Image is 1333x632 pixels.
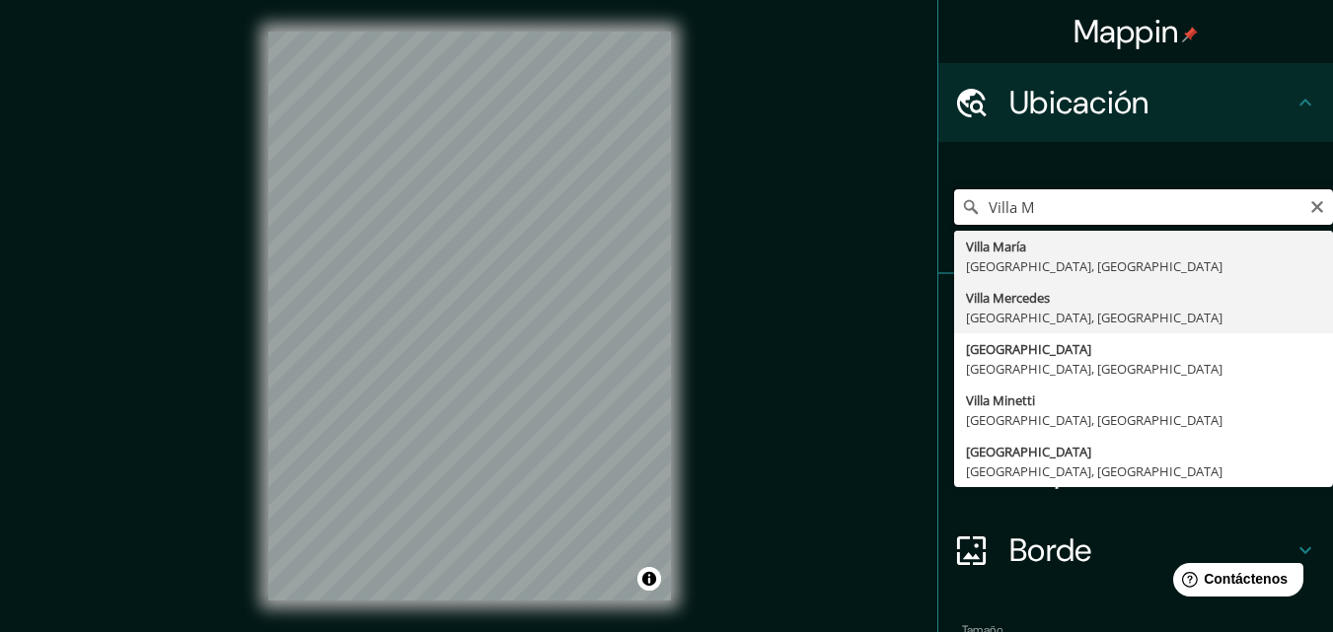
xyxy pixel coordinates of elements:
[938,511,1333,590] div: Borde
[1157,555,1311,610] iframe: Lanzador de widgets de ayuda
[966,309,1222,326] font: [GEOGRAPHIC_DATA], [GEOGRAPHIC_DATA]
[637,567,661,591] button: Activar o desactivar atribución
[954,189,1333,225] input: Elige tu ciudad o zona
[1309,196,1325,215] button: Claro
[966,443,1091,460] font: [GEOGRAPHIC_DATA]
[1074,11,1179,52] font: Mappin
[966,360,1222,378] font: [GEOGRAPHIC_DATA], [GEOGRAPHIC_DATA]
[966,411,1222,429] font: [GEOGRAPHIC_DATA], [GEOGRAPHIC_DATA]
[938,353,1333,432] div: Estilo
[966,391,1035,409] font: Villa Minetti
[966,462,1222,480] font: [GEOGRAPHIC_DATA], [GEOGRAPHIC_DATA]
[1009,529,1092,571] font: Borde
[966,238,1026,255] font: Villa María
[966,340,1091,358] font: [GEOGRAPHIC_DATA]
[938,432,1333,511] div: Disposición
[268,32,671,600] canvas: Mapa
[938,63,1333,142] div: Ubicación
[1009,82,1149,123] font: Ubicación
[966,257,1222,275] font: [GEOGRAPHIC_DATA], [GEOGRAPHIC_DATA]
[938,274,1333,353] div: Patas
[1182,27,1198,42] img: pin-icon.png
[966,289,1050,307] font: Villa Mercedes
